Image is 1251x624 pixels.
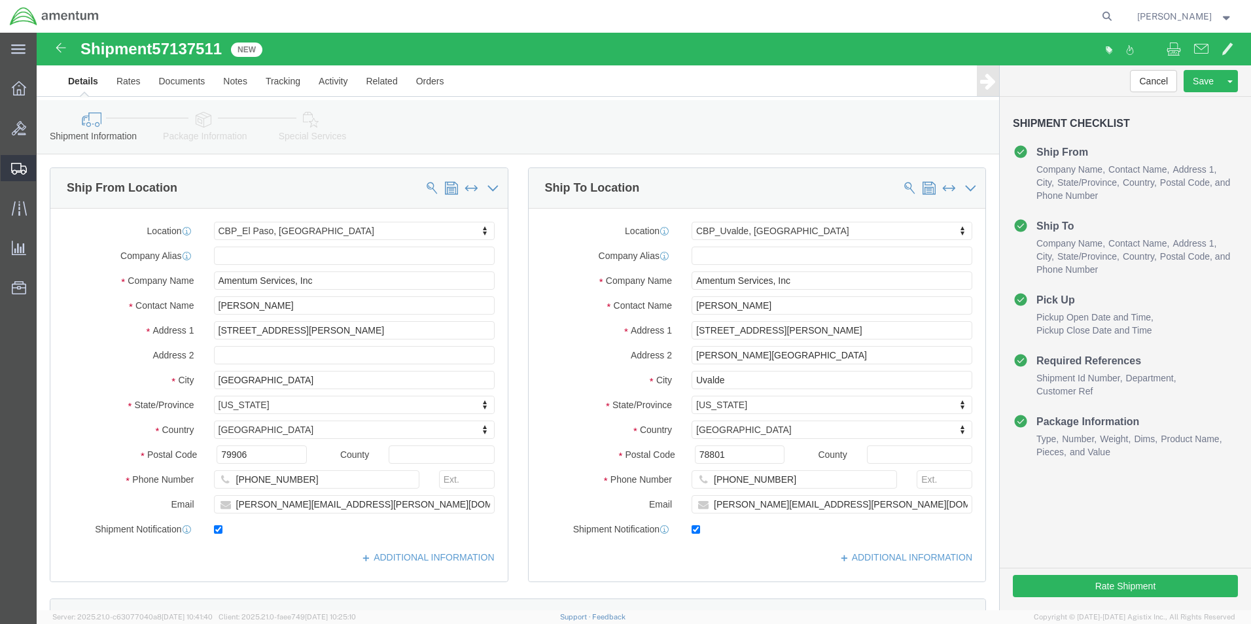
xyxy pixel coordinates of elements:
span: Server: 2025.21.0-c63077040a8 [52,613,213,621]
span: Client: 2025.21.0-faee749 [219,613,356,621]
button: [PERSON_NAME] [1136,9,1233,24]
span: [DATE] 10:25:10 [305,613,356,621]
iframe: FS Legacy Container [37,33,1251,610]
span: [DATE] 10:41:40 [162,613,213,621]
span: Copyright © [DATE]-[DATE] Agistix Inc., All Rights Reserved [1034,612,1235,623]
a: Feedback [592,613,625,621]
span: Charles Serrano [1137,9,1212,24]
img: logo [9,7,99,26]
a: Support [560,613,593,621]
